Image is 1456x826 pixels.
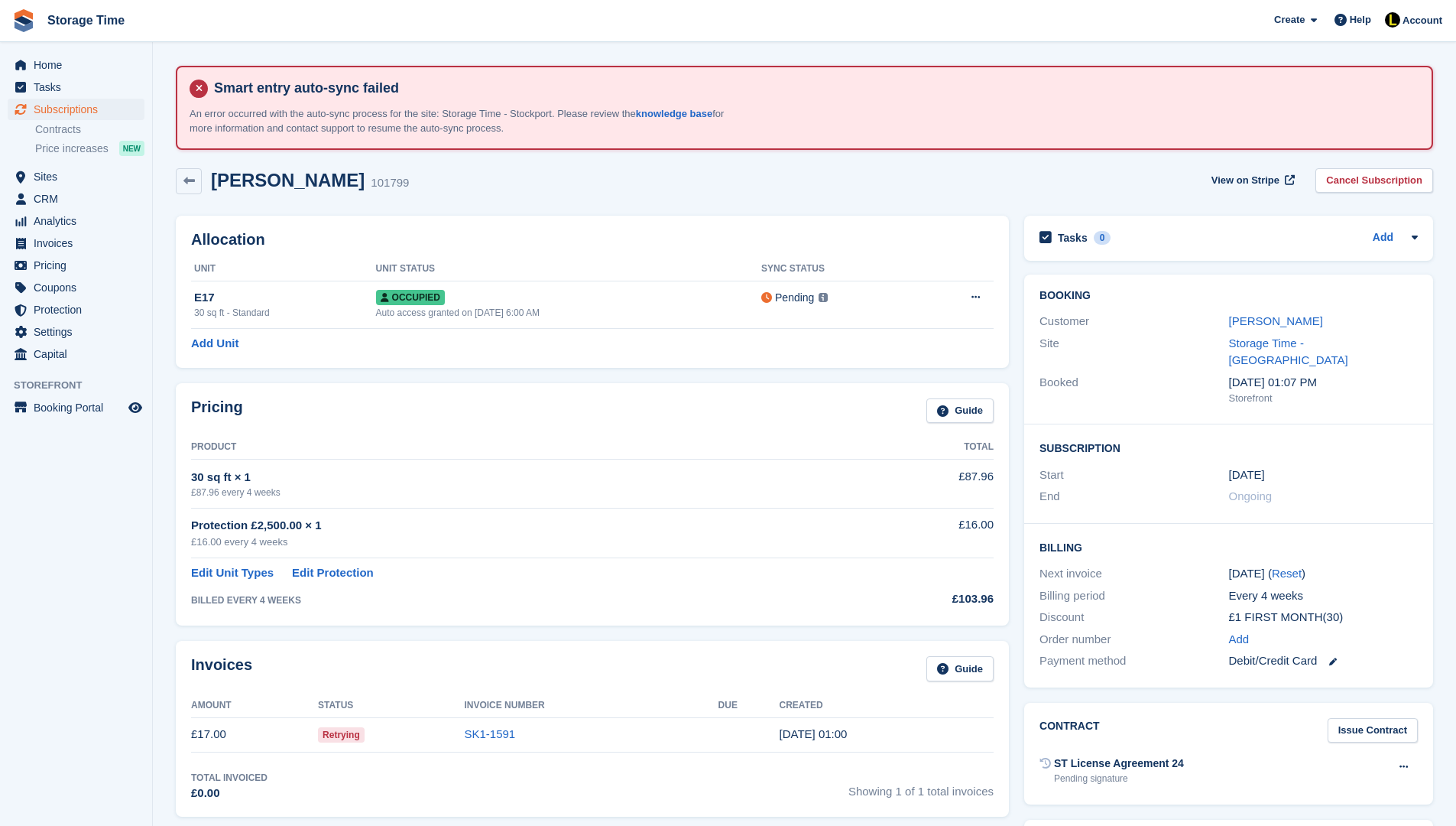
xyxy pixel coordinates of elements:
[191,517,845,535] div: Protection £2,500.00 × 1
[464,694,718,718] th: Invoice Number
[34,54,125,76] span: Home
[1229,391,1418,406] div: Storefront
[35,141,109,156] span: Price increases
[190,106,725,136] p: An error occurred with the auto-sync process for the site: Storage Time - Stockport. Please revie...
[191,771,268,785] div: Total Invoiced
[1094,231,1111,245] div: 0
[845,435,994,460] th: Total
[191,785,268,802] div: £0.00
[8,188,144,210] a: menu
[191,486,845,499] div: £87.96 every 4 weeks
[1039,313,1228,330] div: Customer
[1229,652,1418,670] div: Debit/Credit Card
[845,508,994,558] td: £16.00
[376,306,761,320] div: Auto access granted on [DATE] 6:00 AM
[191,257,376,281] th: Unit
[1229,374,1418,392] div: [DATE] 01:07 PM
[194,289,376,307] div: E17
[1211,173,1279,188] span: View on Stripe
[371,174,409,192] div: 101799
[718,694,780,718] th: Due
[1328,718,1418,743] a: Issue Contract
[1229,565,1418,583] div: [DATE] ( )
[1058,231,1088,245] h2: Tasks
[819,293,828,302] img: icon-info-grey-7440780725fd019a000dd9b08b2336e03edf1995a4989e88bcd33f0948082b44.svg
[8,321,144,343] a: menu
[34,277,125,298] span: Coupons
[1229,609,1418,626] div: £1 FIRST MONTH(30)
[1039,440,1418,455] h2: Subscription
[191,535,845,550] div: £16.00 every 4 weeks
[191,469,845,486] div: 30 sq ft × 1
[845,590,994,608] div: £103.96
[34,255,125,276] span: Pricing
[1402,13,1442,28] span: Account
[35,122,144,137] a: Contracts
[191,335,238,353] a: Add Unit
[926,656,994,681] a: Guide
[1039,652,1228,670] div: Payment method
[761,257,918,281] th: Sync Status
[1205,168,1298,193] a: View on Stripe
[8,54,144,76] a: menu
[1229,314,1323,327] a: [PERSON_NAME]
[34,233,125,254] span: Invoices
[1039,488,1228,506] div: End
[1039,718,1100,743] h2: Contract
[191,656,252,681] h2: Invoices
[318,727,365,743] span: Retrying
[8,277,144,298] a: menu
[848,771,994,802] span: Showing 1 of 1 total invoices
[1229,467,1265,484] time: 2025-08-19 00:00:00 UTC
[12,9,35,32] img: stora-icon-8386f47178a22dfd0bd8f6a31ec36ba5ce8667c1dd55bd0f319d3a0aa187defe.svg
[191,694,318,718] th: Amount
[845,460,994,508] td: £87.96
[35,140,144,157] a: Price increases NEW
[34,299,125,320] span: Protection
[8,76,144,98] a: menu
[34,99,125,120] span: Subscriptions
[318,694,464,718] th: Status
[34,343,125,365] span: Capital
[292,564,374,582] a: Edit Protection
[126,398,144,417] a: Preview store
[1054,756,1184,772] div: ST License Agreement 24
[780,694,994,718] th: Created
[1039,335,1228,369] div: Site
[8,210,144,232] a: menu
[376,257,761,281] th: Unit Status
[1373,229,1393,247] a: Add
[8,255,144,276] a: menu
[926,398,994,424] a: Guide
[208,80,1419,97] h4: Smart entry auto-sync failed
[464,727,515,740] a: SK1-1591
[1039,290,1418,302] h2: Booking
[1229,337,1348,367] a: Storage Time - [GEOGRAPHIC_DATA]
[1315,168,1433,193] a: Cancel Subscription
[191,231,994,249] h2: Allocation
[34,166,125,187] span: Sites
[211,170,365,190] h2: [PERSON_NAME]
[34,188,125,210] span: CRM
[191,398,243,424] h2: Pricing
[119,141,144,156] div: NEW
[41,8,131,33] a: Storage Time
[34,397,125,418] span: Booking Portal
[1229,587,1418,605] div: Every 4 weeks
[191,435,845,460] th: Product
[780,727,848,740] time: 2025-08-19 00:00:35 UTC
[191,593,845,607] div: BILLED EVERY 4 WEEKS
[775,290,814,306] div: Pending
[1350,12,1371,28] span: Help
[1054,772,1184,785] div: Pending signature
[1274,12,1305,28] span: Create
[1272,567,1302,580] a: Reset
[191,717,318,752] td: £17.00
[34,321,125,343] span: Settings
[8,343,144,365] a: menu
[14,378,152,393] span: Storefront
[8,233,144,254] a: menu
[636,108,712,119] a: knowledge base
[1039,609,1228,626] div: Discount
[1385,12,1400,28] img: Laaibah Sarwar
